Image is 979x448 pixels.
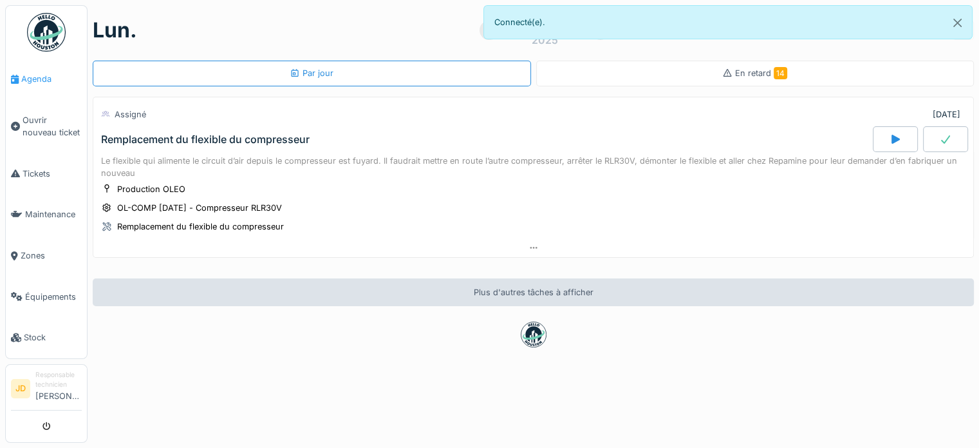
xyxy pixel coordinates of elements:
div: Responsable technicien [35,370,82,390]
span: Équipements [25,291,82,303]
span: En retard [735,68,787,78]
div: Assigné [115,108,146,121]
span: Stock [24,331,82,344]
a: JD Responsable technicien[PERSON_NAME] [11,370,82,411]
img: badge-BVDL4wpA.svg [521,322,546,347]
a: Tickets [6,153,87,195]
div: [DATE] [933,108,960,121]
li: [PERSON_NAME] [35,370,82,407]
div: Production OLEO [117,183,185,195]
div: Le flexible qui alimente le circuit d’air depuis le compresseur est fuyard. Il faudrait mettre en... [101,155,965,179]
a: Maintenance [6,194,87,235]
span: Maintenance [25,208,82,220]
h1: lun. [93,18,137,43]
span: Zones [21,249,82,262]
a: Ouvrir nouveau ticket [6,100,87,153]
span: Ouvrir nouveau ticket [23,114,82,139]
div: Remplacement du flexible du compresseur [101,133,310,146]
a: Zones [6,235,87,277]
div: Remplacement du flexible du compresseur [117,220,284,233]
div: Par jour [290,67,333,79]
span: Tickets [23,168,82,180]
a: Stock [6,317,87,358]
li: JD [11,379,30,398]
div: 2025 [532,32,558,48]
span: Agenda [21,73,82,85]
a: Équipements [6,277,87,318]
span: 14 [774,67,787,79]
img: Badge_color-CXgf-gQk.svg [27,13,66,52]
button: Close [943,6,972,40]
div: Connecté(e). [483,5,973,39]
a: Agenda [6,59,87,100]
div: OL-COMP [DATE] - Compresseur RLR30V [117,202,282,214]
div: Plus d'autres tâches à afficher [93,278,974,306]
